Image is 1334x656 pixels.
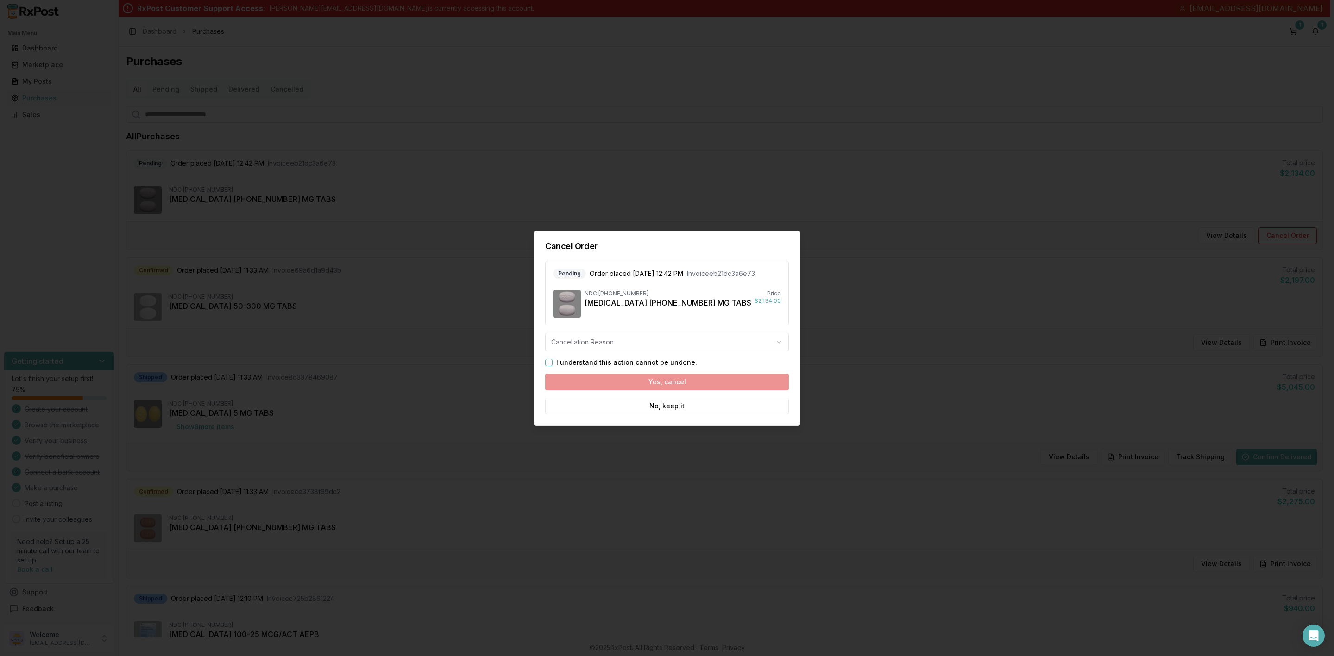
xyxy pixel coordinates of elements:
[553,269,586,279] div: Pending
[585,290,751,297] div: NDC: [PHONE_NUMBER]
[585,297,751,308] div: [MEDICAL_DATA] [PHONE_NUMBER] MG TABS
[545,242,789,250] h2: Cancel Order
[556,359,697,366] label: I understand this action cannot be undone.
[590,269,683,278] span: Order placed [DATE] 12:42 PM
[755,297,781,305] div: $2,134.00
[545,398,789,414] button: No, keep it
[767,290,781,297] div: Price
[687,269,755,278] span: Invoice eb21dc3a6e73
[553,290,581,318] img: Triumeq 600-50-300 MG TABS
